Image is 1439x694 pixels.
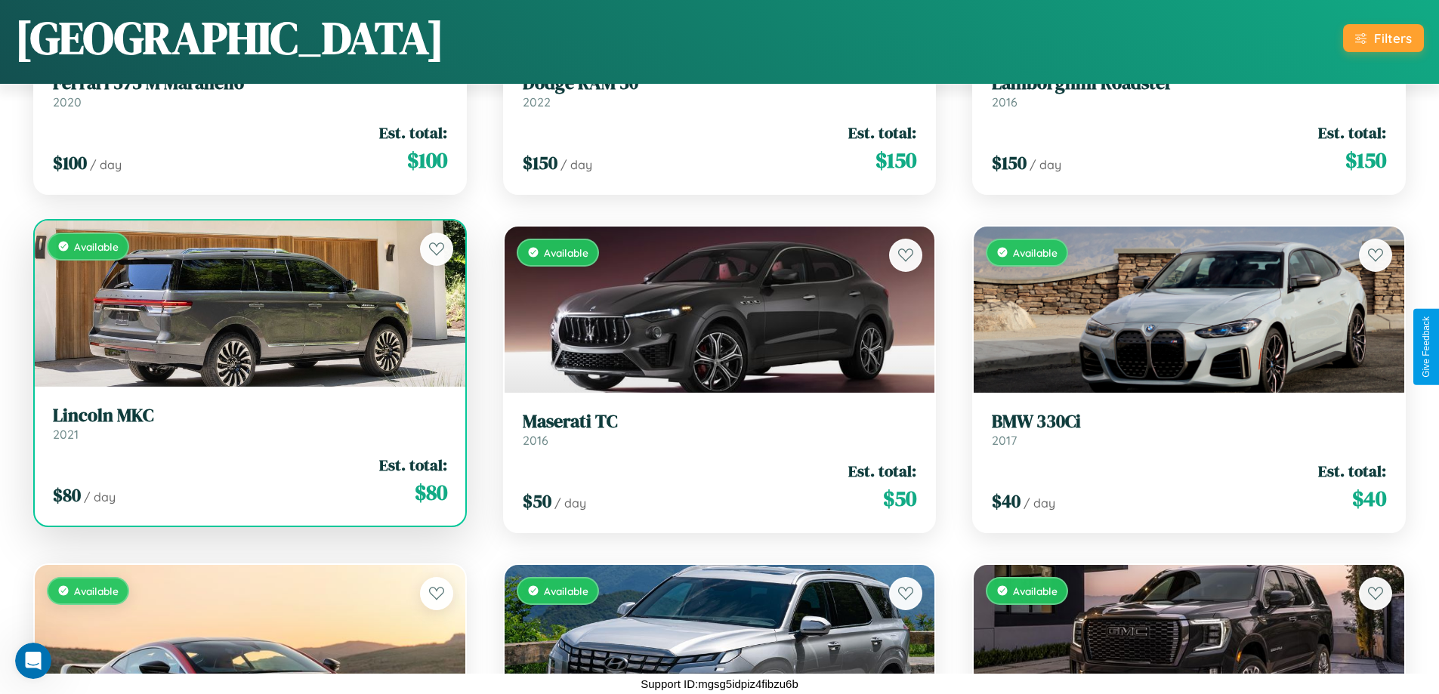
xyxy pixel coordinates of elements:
span: / day [90,157,122,172]
span: $ 80 [415,477,447,507]
span: 2017 [992,433,1017,448]
span: / day [560,157,592,172]
span: 2016 [992,94,1017,109]
a: Maserati TC2016 [523,411,917,448]
span: $ 80 [53,483,81,507]
span: $ 100 [407,145,447,175]
span: Available [74,585,119,597]
a: BMW 330Ci2017 [992,411,1386,448]
a: Dodge RAM 502022 [523,72,917,109]
a: Lamborghini Roadster2016 [992,72,1386,109]
iframe: Intercom live chat [15,643,51,679]
span: 2020 [53,94,82,109]
span: $ 150 [875,145,916,175]
h3: Ferrari 575 M Maranello [53,72,447,94]
span: $ 100 [53,150,87,175]
p: Support ID: mgsg5idpiz4fibzu6b [641,674,798,694]
span: / day [1024,495,1055,510]
span: Est. total: [1318,122,1386,143]
h3: Dodge RAM 50 [523,72,917,94]
button: Filters [1343,24,1424,52]
span: Est. total: [848,460,916,482]
a: Lincoln MKC2021 [53,405,447,442]
span: Est. total: [1318,460,1386,482]
span: Available [1013,585,1058,597]
span: 2016 [523,433,548,448]
span: Available [1013,246,1058,259]
span: 2022 [523,94,551,109]
h3: Lamborghini Roadster [992,72,1386,94]
span: Available [544,585,588,597]
span: $ 150 [992,150,1027,175]
span: $ 40 [992,489,1021,514]
span: / day [554,495,586,510]
span: $ 50 [883,483,916,514]
span: Est. total: [848,122,916,143]
span: 2021 [53,427,79,442]
span: $ 150 [1345,145,1386,175]
h1: [GEOGRAPHIC_DATA] [15,7,444,69]
span: Available [74,240,119,253]
span: Est. total: [379,454,447,476]
h3: Lincoln MKC [53,405,447,427]
span: / day [1030,157,1061,172]
span: $ 50 [523,489,551,514]
span: Est. total: [379,122,447,143]
a: Ferrari 575 M Maranello2020 [53,72,447,109]
span: / day [84,489,116,504]
span: $ 40 [1352,483,1386,514]
div: Filters [1374,30,1412,46]
h3: BMW 330Ci [992,411,1386,433]
div: Give Feedback [1421,316,1431,378]
span: $ 150 [523,150,557,175]
span: Available [544,246,588,259]
h3: Maserati TC [523,411,917,433]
